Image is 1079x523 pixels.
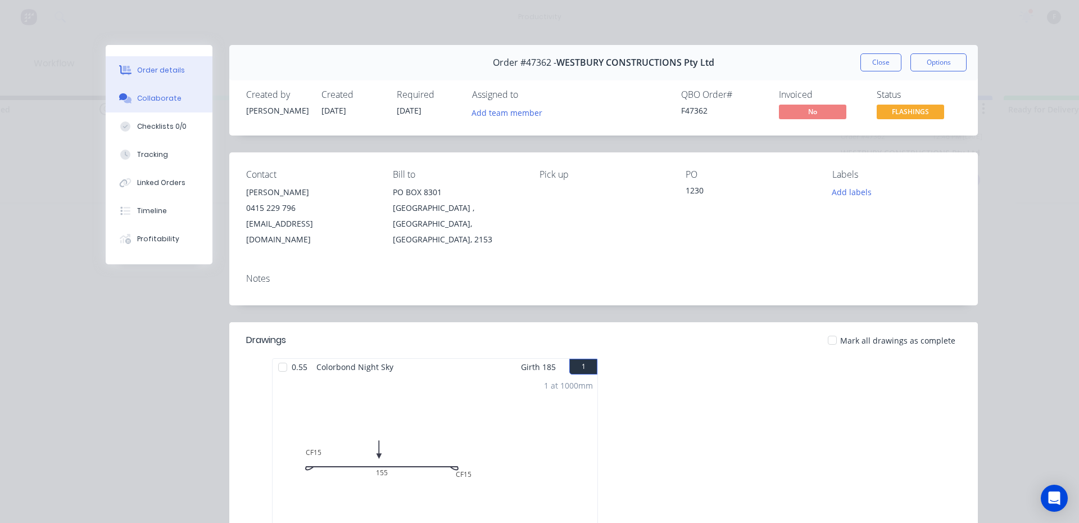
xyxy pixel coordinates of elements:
span: 0.55 [287,359,312,375]
button: Close [860,53,901,71]
button: Add team member [472,105,548,120]
div: Created by [246,89,308,100]
div: [PERSON_NAME]0415 229 796[EMAIL_ADDRESS][DOMAIN_NAME] [246,184,375,247]
button: Add labels [826,184,878,200]
div: Collaborate [137,93,182,103]
div: Created [321,89,383,100]
span: Mark all drawings as complete [840,335,955,346]
span: Order #47362 - [493,57,556,68]
div: 1 at 1000mm [544,380,593,391]
div: Contact [246,169,375,180]
button: Add team member [466,105,548,120]
div: Order details [137,65,185,75]
div: Drawings [246,333,286,347]
span: [DATE] [321,105,346,116]
div: Invoiced [779,89,863,100]
div: Tracking [137,150,168,160]
button: Order details [106,56,212,84]
div: Profitability [137,234,179,244]
span: Colorbond Night Sky [312,359,398,375]
button: FLASHINGS [877,105,944,121]
span: Girth 185 [521,359,556,375]
button: 1 [569,359,597,375]
div: Checklists 0/0 [137,121,187,132]
div: 1230 [686,184,814,200]
span: [DATE] [397,105,421,116]
div: Linked Orders [137,178,185,188]
button: Timeline [106,197,212,225]
div: Notes [246,273,961,284]
div: PO [686,169,814,180]
div: 0415 229 796 [246,200,375,216]
button: Tracking [106,141,212,169]
button: Collaborate [106,84,212,112]
div: [PERSON_NAME] [246,105,308,116]
button: Options [910,53,967,71]
div: [EMAIL_ADDRESS][DOMAIN_NAME] [246,216,375,247]
span: WESTBURY CONSTRUCTIONS Pty Ltd [556,57,714,68]
div: Pick up [539,169,668,180]
div: Bill to [393,169,522,180]
button: Checklists 0/0 [106,112,212,141]
div: QBO Order # [681,89,765,100]
button: Linked Orders [106,169,212,197]
div: Required [397,89,459,100]
div: Labels [832,169,961,180]
div: Timeline [137,206,167,216]
button: Profitability [106,225,212,253]
div: Status [877,89,961,100]
div: PO BOX 8301[GEOGRAPHIC_DATA] , [GEOGRAPHIC_DATA], [GEOGRAPHIC_DATA], 2153 [393,184,522,247]
div: [PERSON_NAME] [246,184,375,200]
div: Assigned to [472,89,584,100]
span: No [779,105,846,119]
div: Open Intercom Messenger [1041,485,1068,512]
div: [GEOGRAPHIC_DATA] , [GEOGRAPHIC_DATA], [GEOGRAPHIC_DATA], 2153 [393,200,522,247]
div: PO BOX 8301 [393,184,522,200]
span: FLASHINGS [877,105,944,119]
div: F47362 [681,105,765,116]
